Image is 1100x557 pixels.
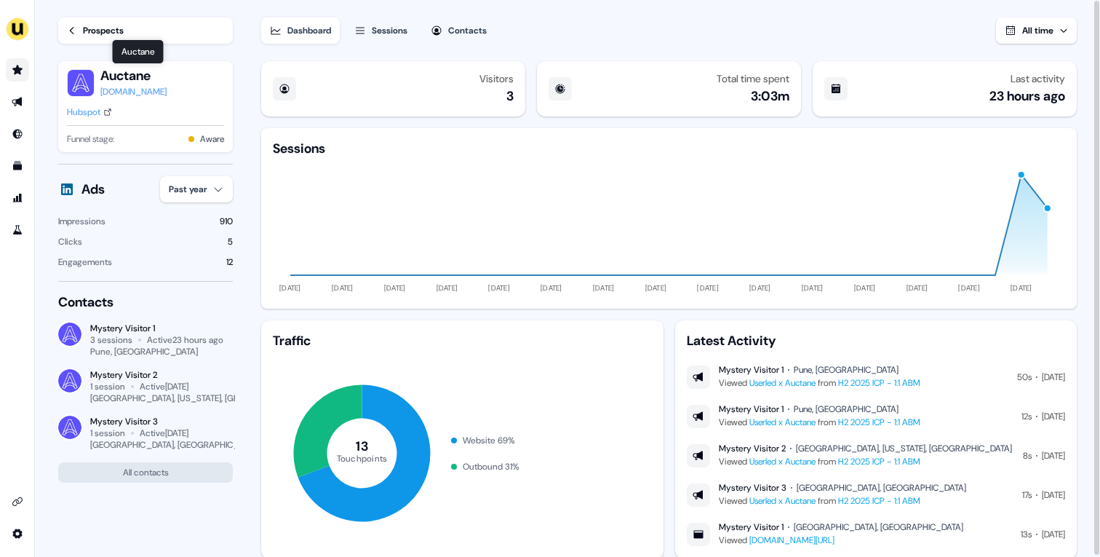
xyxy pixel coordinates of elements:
div: Total time spent [717,73,789,84]
button: Contacts [422,17,495,44]
div: [DATE] [1042,370,1065,384]
div: Engagements [58,255,112,269]
div: Viewed [719,533,963,548]
a: H2 2025 ICP - 1:1 ABM [838,495,920,507]
div: Active [DATE] [140,381,188,392]
div: Contacts [58,293,233,311]
tspan: [DATE] [854,283,876,293]
tspan: [DATE] [489,283,511,293]
a: Go to Inbound [6,122,29,146]
div: Website 69 % [463,433,515,448]
div: 8s [1023,449,1032,463]
tspan: [DATE] [1011,283,1032,293]
div: 3 sessions [90,334,132,346]
a: Go to integrations [6,490,29,513]
div: 17s [1022,488,1032,502]
div: 1 session [90,427,125,439]
span: All time [1022,25,1053,36]
div: 3:03m [751,87,789,105]
div: 13s [1021,527,1032,542]
a: Userled x Auctane [749,456,816,467]
a: Go to integrations [6,522,29,545]
div: 1 session [90,381,125,392]
tspan: [DATE] [541,283,562,293]
button: Auctane [100,67,167,84]
div: Mystery Visitor 2 [90,369,233,381]
a: Prospects [58,17,233,44]
div: Active [DATE] [140,427,188,439]
div: Mystery Visitor 3 [90,416,233,427]
a: Go to experiments [6,218,29,242]
div: [DATE] [1042,449,1065,463]
div: Contacts [448,23,487,38]
div: [GEOGRAPHIC_DATA], [GEOGRAPHIC_DATA] [90,439,261,451]
tspan: [DATE] [593,283,615,293]
div: [DATE] [1042,527,1065,542]
div: [DATE] [1042,409,1065,424]
div: [GEOGRAPHIC_DATA], [US_STATE], [GEOGRAPHIC_DATA] [90,392,308,404]
a: Go to outbound experience [6,90,29,114]
a: Go to attribution [6,186,29,210]
div: [GEOGRAPHIC_DATA], [US_STATE], [GEOGRAPHIC_DATA] [796,443,1012,454]
a: Go to prospects [6,58,29,82]
div: Active 23 hours ago [147,334,223,346]
div: 23 hours ago [989,87,1065,105]
div: [DOMAIN_NAME] [100,84,167,99]
div: 50s [1017,370,1032,384]
div: Pune, [GEOGRAPHIC_DATA] [90,346,198,357]
button: Sessions [346,17,416,44]
button: All contacts [58,462,233,483]
div: Viewed from [719,454,1012,469]
div: Viewed from [719,376,920,390]
tspan: [DATE] [332,283,354,293]
tspan: 13 [356,438,369,455]
tspan: [DATE] [959,283,981,293]
div: Mystery Visitor 1 [719,521,784,533]
div: 12s [1021,409,1032,424]
a: Userled x Auctane [749,377,816,389]
div: Auctane [112,39,164,64]
div: 910 [220,214,233,229]
div: Mystery Visitor 3 [719,482,786,494]
div: Mystery Visitor 2 [719,443,786,454]
button: Aware [200,132,224,146]
div: [DATE] [1042,488,1065,502]
div: Dashboard [287,23,331,38]
div: Clicks [58,234,82,249]
div: Prospects [83,23,124,38]
a: Go to templates [6,154,29,178]
tspan: [DATE] [906,283,928,293]
div: Visitors [479,73,514,84]
tspan: [DATE] [749,283,771,293]
a: Userled x Auctane [749,495,816,507]
span: Funnel stage: [67,132,114,146]
div: Viewed from [719,415,920,430]
div: [GEOGRAPHIC_DATA], [GEOGRAPHIC_DATA] [797,482,966,494]
tspan: [DATE] [645,283,667,293]
div: Hubspot [67,105,100,119]
tspan: [DATE] [437,283,458,293]
div: 12 [226,255,233,269]
div: [GEOGRAPHIC_DATA], [GEOGRAPHIC_DATA] [794,521,963,533]
a: H2 2025 ICP - 1:1 ABM [838,456,920,467]
div: Pune, [GEOGRAPHIC_DATA] [794,364,898,376]
div: Mystery Visitor 1 [719,403,784,415]
a: Hubspot [67,105,112,119]
a: H2 2025 ICP - 1:1 ABM [838,377,920,389]
div: Traffic [273,332,651,349]
div: Mystery Visitor 1 [719,364,784,376]
tspan: [DATE] [280,283,302,293]
button: Past year [160,176,233,202]
div: Viewed from [719,494,966,508]
tspan: [DATE] [802,283,824,293]
a: H2 2025 ICP - 1:1 ABM [838,416,920,428]
button: All time [996,17,1077,44]
tspan: [DATE] [698,283,720,293]
tspan: Touchpoints [337,452,388,464]
button: Dashboard [261,17,340,44]
div: 3 [506,87,514,105]
div: Outbound 31 % [463,459,519,474]
div: 5 [228,234,233,249]
div: Sessions [273,140,325,157]
div: Sessions [372,23,407,38]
